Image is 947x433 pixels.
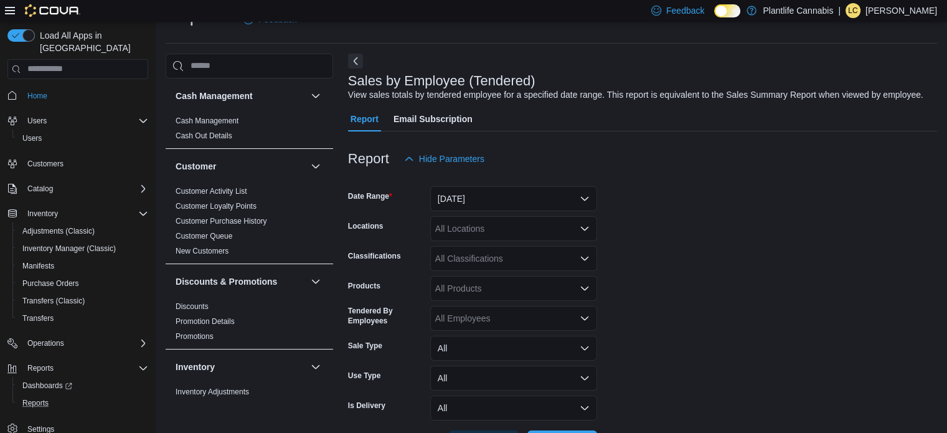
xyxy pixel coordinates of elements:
button: Catalog [22,181,58,196]
button: Transfers (Classic) [12,292,153,310]
span: Promotion Details [176,316,235,326]
span: Operations [27,338,64,348]
span: Customers [22,156,148,171]
label: Classifications [348,251,401,261]
button: Manifests [12,257,153,275]
span: Catalog [27,184,53,194]
span: Inventory Manager (Classic) [22,244,116,254]
button: Inventory [176,361,306,373]
span: Dark Mode [714,17,715,18]
span: Inventory [22,206,148,221]
button: Open list of options [580,283,590,293]
a: Dashboards [17,378,77,393]
span: Manifests [17,259,148,274]
span: Transfers (Classic) [17,293,148,308]
button: Inventory [2,205,153,222]
span: Report [351,107,379,131]
span: New Customers [176,246,229,256]
h3: Inventory [176,361,215,373]
button: Open list of options [580,224,590,234]
button: Cash Management [176,90,306,102]
button: Cash Management [308,88,323,103]
span: Customer Purchase History [176,216,267,226]
a: Inventory Manager (Classic) [17,241,121,256]
button: Hide Parameters [399,146,489,171]
span: Feedback [666,4,704,17]
a: Home [22,88,52,103]
span: Purchase Orders [22,278,79,288]
label: Sale Type [348,341,382,351]
a: Customers [22,156,68,171]
a: Purchase Orders [17,276,84,291]
a: Cash Management [176,117,238,125]
label: Products [348,281,380,291]
button: Transfers [12,310,153,327]
button: Customer [308,159,323,174]
p: [PERSON_NAME] [865,3,937,18]
button: Reports [12,394,153,412]
span: Customers [27,159,64,169]
div: Discounts & Promotions [166,299,333,349]
span: Reports [22,361,148,376]
span: Hide Parameters [419,153,484,165]
span: Users [22,113,148,128]
h3: Sales by Employee (Tendered) [348,74,535,88]
h3: Cash Management [176,90,253,102]
button: Users [22,113,52,128]
p: | [838,3,841,18]
button: Discounts & Promotions [308,274,323,289]
input: Dark Mode [714,4,740,17]
button: [DATE] [430,186,597,211]
button: Inventory [22,206,63,221]
span: Users [17,131,148,146]
button: Discounts & Promotions [176,275,306,288]
h3: Customer [176,160,216,173]
a: Customer Loyalty Points [176,202,257,211]
span: Inventory Adjustments [176,387,249,397]
span: Promotions [176,331,214,341]
span: Discounts [176,302,209,312]
div: Cash Management [166,113,333,148]
span: Email Subscription [393,107,473,131]
button: Operations [22,336,69,351]
span: Inventory Manager (Classic) [17,241,148,256]
h3: Report [348,151,389,166]
span: Transfers (Classic) [22,296,85,306]
button: Next [348,54,363,69]
span: Manifests [22,261,54,271]
a: Inventory by Product Historical [176,402,277,411]
a: Adjustments (Classic) [17,224,100,239]
button: Reports [22,361,59,376]
a: Dashboards [12,377,153,394]
button: Customer [176,160,306,173]
button: All [430,396,597,421]
button: Customers [2,155,153,173]
span: Home [22,88,148,103]
div: Customer [166,184,333,264]
a: Transfers (Classic) [17,293,90,308]
button: All [430,336,597,361]
button: Users [2,112,153,130]
span: Adjustments (Classic) [22,226,95,236]
label: Use Type [348,371,380,381]
span: Customer Loyalty Points [176,201,257,211]
button: Open list of options [580,254,590,264]
label: Locations [348,221,384,231]
span: Purchase Orders [17,276,148,291]
a: Transfers [17,311,59,326]
span: Load All Apps in [GEOGRAPHIC_DATA] [35,29,148,54]
span: Dashboards [17,378,148,393]
span: Transfers [17,311,148,326]
a: Customer Purchase History [176,217,267,226]
span: Dashboards [22,381,72,391]
span: Customer Activity List [176,186,247,196]
label: Is Delivery [348,401,385,411]
span: Inventory by Product Historical [176,402,277,412]
a: Customer Queue [176,232,232,240]
span: Cash Out Details [176,131,232,141]
div: View sales totals by tendered employee for a specified date range. This report is equivalent to t... [348,88,923,102]
span: Operations [22,336,148,351]
button: Inventory [308,359,323,374]
span: LC [848,3,857,18]
a: Manifests [17,259,59,274]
